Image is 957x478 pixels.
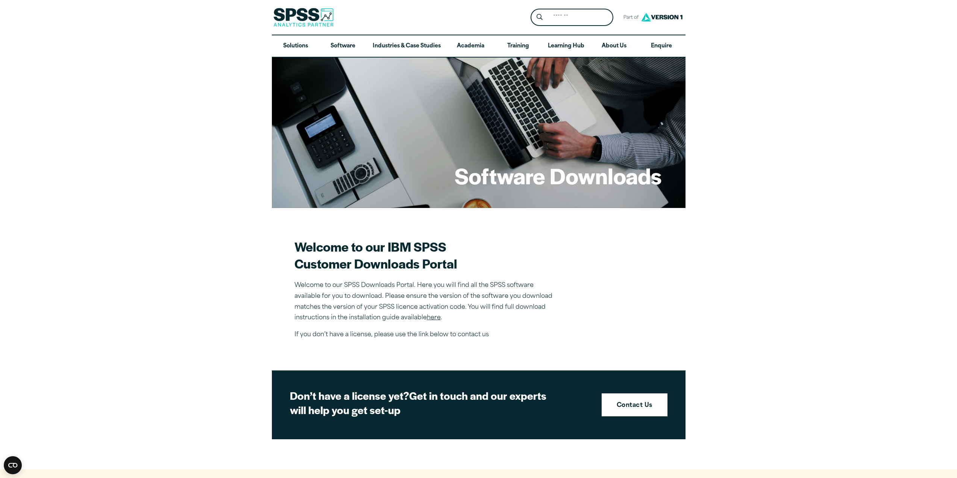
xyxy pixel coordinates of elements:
[639,10,684,24] img: Version1 Logo
[290,388,409,403] strong: Don’t have a license yet?
[294,329,558,340] p: If you don’t have a license, please use the link below to contact us
[455,161,661,190] h1: Software Downloads
[590,35,638,57] a: About Us
[272,35,686,57] nav: Desktop version of site main menu
[617,401,652,411] strong: Contact Us
[319,35,367,57] a: Software
[537,14,543,20] svg: Search magnifying glass icon
[532,11,546,24] button: Search magnifying glass icon
[4,456,22,474] button: Open CMP widget
[427,315,441,321] a: here
[494,35,541,57] a: Training
[290,388,553,417] h2: Get in touch and our experts will help you get set-up
[619,12,639,23] span: Part of
[294,238,558,272] h2: Welcome to our IBM SPSS Customer Downloads Portal
[272,35,319,57] a: Solutions
[542,35,590,57] a: Learning Hub
[294,280,558,323] p: Welcome to our SPSS Downloads Portal. Here you will find all the SPSS software available for you ...
[531,9,613,26] form: Site Header Search Form
[447,35,494,57] a: Academia
[638,35,685,57] a: Enquire
[602,393,667,417] a: Contact Us
[367,35,447,57] a: Industries & Case Studies
[273,8,334,27] img: SPSS Analytics Partner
